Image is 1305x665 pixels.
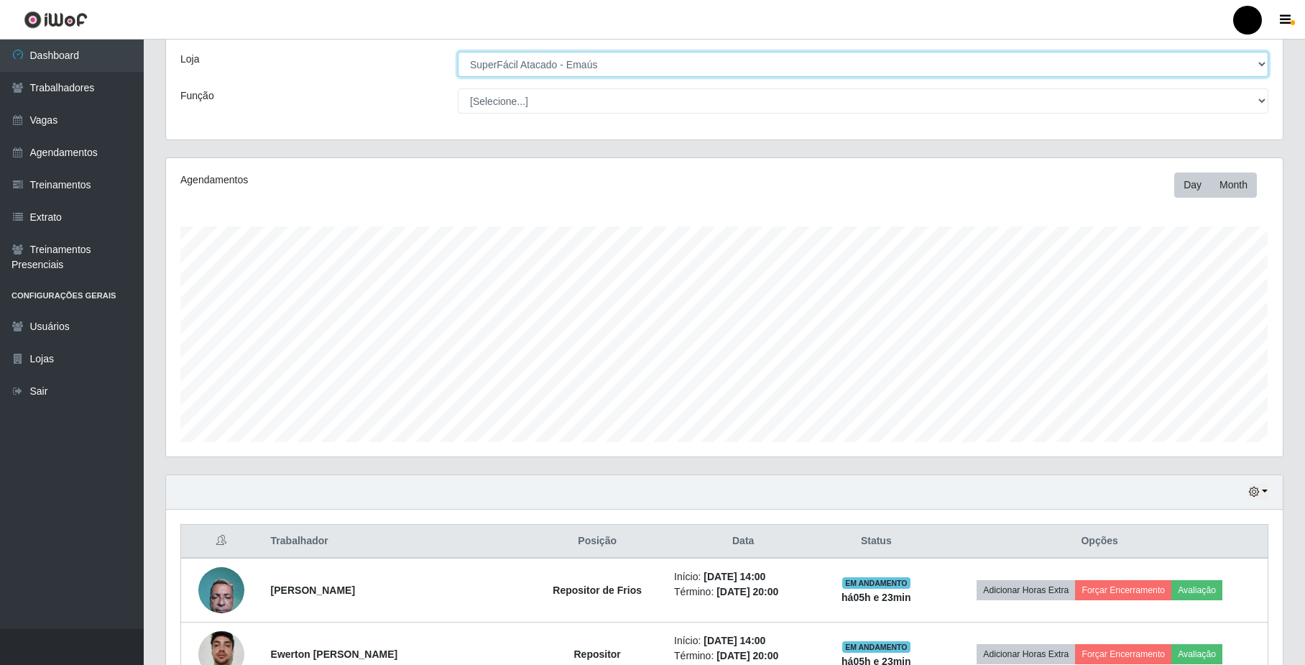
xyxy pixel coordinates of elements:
[842,641,910,653] span: EM ANDAMENTO
[1171,580,1222,600] button: Avaliação
[262,525,530,559] th: Trabalhador
[841,592,911,603] strong: há 05 h e 23 min
[931,525,1268,559] th: Opções
[180,52,199,67] label: Loja
[553,584,642,596] strong: Repositor de Frios
[180,173,621,188] div: Agendamentos
[665,525,821,559] th: Data
[674,648,812,664] li: Término:
[1174,173,1257,198] div: First group
[1075,580,1171,600] button: Forçar Encerramento
[674,584,812,600] li: Término:
[716,586,778,597] time: [DATE] 20:00
[180,88,214,104] label: Função
[1171,644,1222,664] button: Avaliação
[1174,173,1211,198] button: Day
[529,525,665,559] th: Posição
[977,644,1075,664] button: Adicionar Horas Extra
[198,559,244,620] img: 1741988407849.jpeg
[674,633,812,648] li: Início:
[1174,173,1268,198] div: Toolbar with button groups
[704,571,765,582] time: [DATE] 14:00
[821,525,931,559] th: Status
[24,11,88,29] img: CoreUI Logo
[674,569,812,584] li: Início:
[271,648,398,660] strong: Ewerton [PERSON_NAME]
[271,584,355,596] strong: [PERSON_NAME]
[716,650,778,661] time: [DATE] 20:00
[977,580,1075,600] button: Adicionar Horas Extra
[842,577,910,589] span: EM ANDAMENTO
[1075,644,1171,664] button: Forçar Encerramento
[704,635,765,646] time: [DATE] 14:00
[573,648,620,660] strong: Repositor
[1210,173,1257,198] button: Month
